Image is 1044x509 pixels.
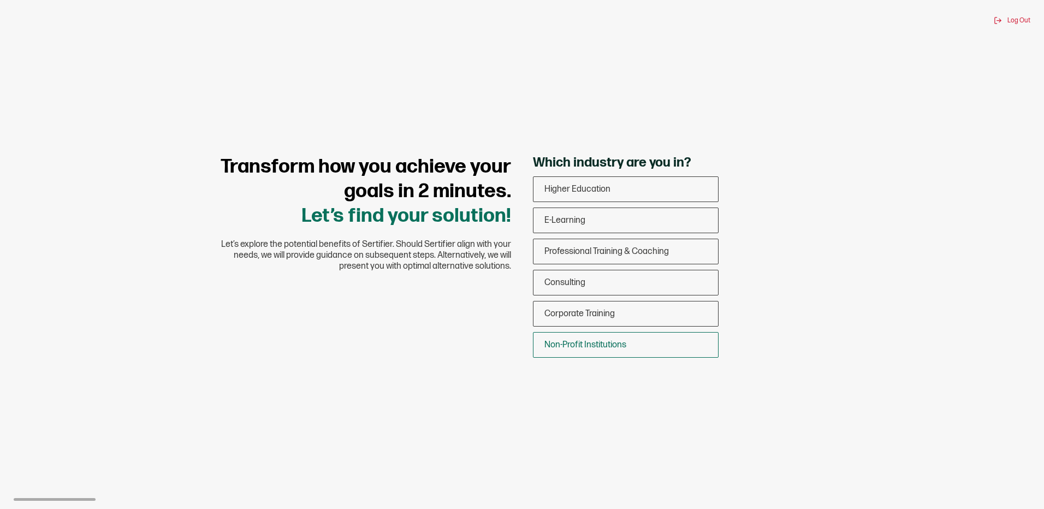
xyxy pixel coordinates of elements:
[544,309,615,319] span: Corporate Training
[989,457,1044,509] iframe: Chat Widget
[205,239,511,272] span: Let’s explore the potential benefits of Sertifier. Should Sertifier align with your needs, we wil...
[544,184,610,194] span: Higher Education
[1007,16,1030,25] span: Log Out
[544,340,626,350] span: Non-Profit Institutions
[205,155,511,228] h1: Let’s find your solution!
[544,215,585,226] span: E-Learning
[544,246,669,257] span: Professional Training & Coaching
[544,277,585,288] span: Consulting
[221,155,511,203] span: Transform how you achieve your goals in 2 minutes.
[533,155,691,171] span: Which industry are you in?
